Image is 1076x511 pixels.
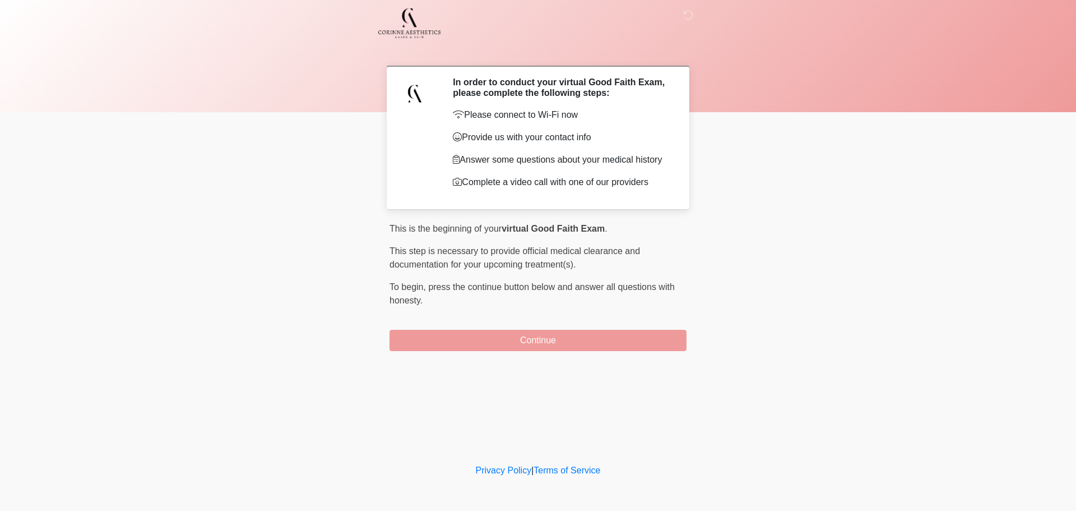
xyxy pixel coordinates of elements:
span: . [605,224,607,233]
img: Corinne Aesthetics Med Spa Logo [378,8,440,38]
span: This step is necessary to provide official medical clearance and documentation for your upcoming ... [389,246,640,269]
p: Please connect to Wi-Fi now [453,108,670,122]
span: press the continue button below and answer all questions with honesty. [389,282,675,305]
p: Answer some questions about your medical history [453,153,670,167]
span: To begin, [389,282,428,292]
button: Continue [389,330,687,351]
img: Agent Avatar [398,77,432,111]
p: Provide us with your contact info [453,131,670,144]
p: Complete a video call with one of our providers [453,176,670,189]
a: Privacy Policy [476,466,532,475]
a: Terms of Service [534,466,600,475]
h1: ‎ ‎ ‎ [381,40,695,61]
a: | [531,466,534,475]
strong: virtual Good Faith Exam [502,224,605,233]
h2: In order to conduct your virtual Good Faith Exam, please complete the following steps: [453,77,670,98]
span: This is the beginning of your [389,224,502,233]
